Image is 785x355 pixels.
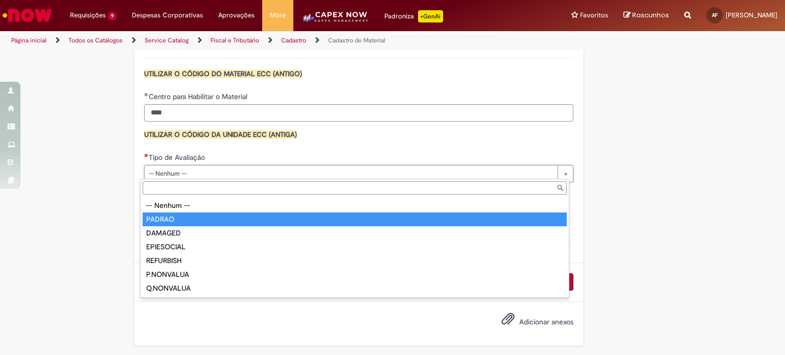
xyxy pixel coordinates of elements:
[143,281,567,295] div: Q.NONVALUA
[143,268,567,281] div: P.NONVALUA
[143,254,567,268] div: REFURBISH
[143,212,567,226] div: PADRAO
[143,199,567,212] div: -- Nenhum --
[143,226,567,240] div: DAMAGED
[141,197,569,297] ul: Tipo de Avaliação
[143,240,567,254] div: EPIESOCIAL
